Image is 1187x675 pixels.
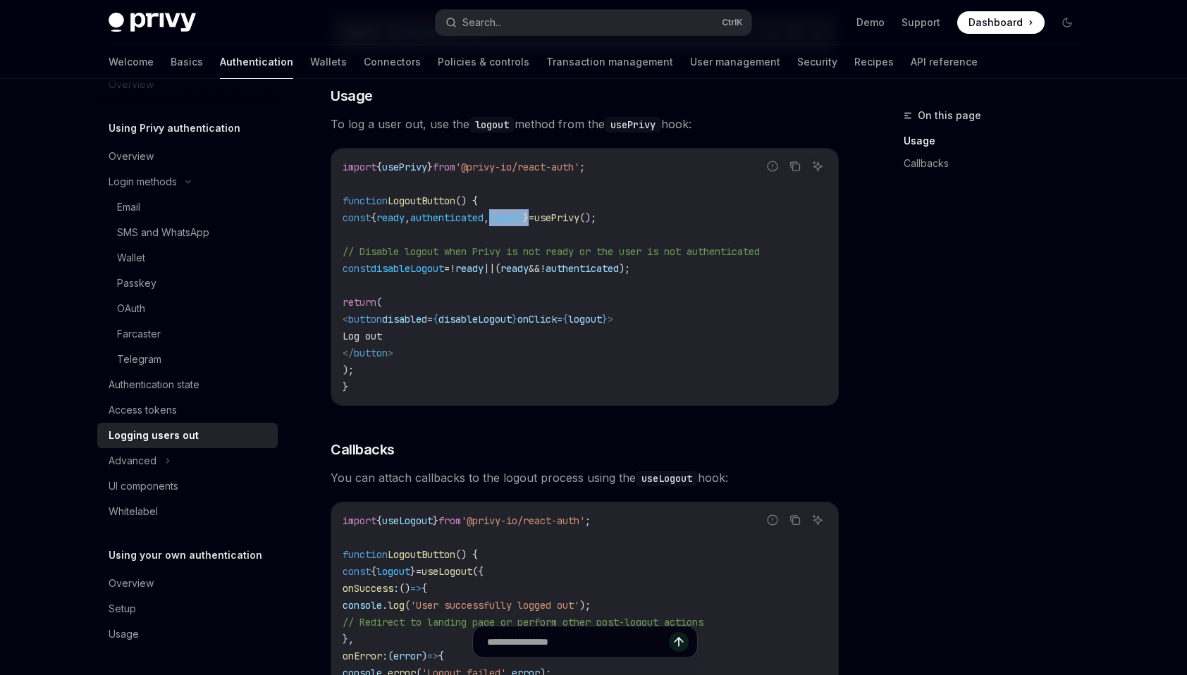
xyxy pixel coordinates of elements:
img: dark logo [109,13,196,32]
span: You can attach callbacks to the logout process using the hook: [331,468,839,488]
a: Overview [97,144,278,169]
div: UI components [109,478,178,495]
a: Setup [97,596,278,621]
a: Security [797,45,837,79]
span: On this page [918,107,981,124]
span: '@privy-io/react-auth' [455,161,579,173]
span: ); [579,599,591,612]
a: Transaction management [546,45,673,79]
span: authenticated [546,262,619,275]
a: Overview [97,571,278,596]
div: Login methods [109,173,177,190]
span: // Disable logout when Privy is not ready or the user is not authenticated [343,245,760,258]
span: ! [540,262,546,275]
span: disabled [382,313,427,326]
span: = [557,313,562,326]
button: Report incorrect code [763,157,782,175]
div: Whitelabel [109,503,158,520]
span: { [371,211,376,224]
span: log [388,599,405,612]
span: from [433,161,455,173]
a: Farcaster [97,321,278,347]
code: usePrivy [605,117,661,132]
a: Basics [171,45,203,79]
span: < [343,313,348,326]
div: Access tokens [109,402,177,419]
a: Wallet [97,245,278,271]
div: Email [117,199,140,216]
span: const [343,565,371,578]
div: Authentication state [109,376,199,393]
span: = [427,313,433,326]
span: > [388,347,393,359]
a: Whitelabel [97,499,278,524]
span: || [484,262,495,275]
span: ready [376,211,405,224]
span: authenticated [410,211,484,224]
span: ( [376,296,382,309]
button: Toggle dark mode [1056,11,1078,34]
span: To log a user out, use the method from the hook: [331,114,839,134]
span: LogoutButton [388,194,455,207]
a: Policies & controls [438,45,529,79]
span: } [410,565,416,578]
code: logout [469,117,515,132]
h5: Using Privy authentication [109,120,240,137]
span: ); [619,262,630,275]
a: Dashboard [957,11,1045,34]
a: Logging users out [97,423,278,448]
button: Copy the contents from the code block [786,157,804,175]
span: ; [579,161,585,173]
button: Search...CtrlK [436,10,751,35]
span: logout [568,313,602,326]
div: Logging users out [109,427,199,444]
span: from [438,514,461,527]
span: logout [489,211,523,224]
span: () { [455,548,478,561]
span: } [512,313,517,326]
span: ({ [472,565,484,578]
span: usePrivy [382,161,427,173]
span: } [433,514,438,527]
span: button [348,313,382,326]
span: } [523,211,529,224]
span: } [602,313,608,326]
span: (); [579,211,596,224]
div: Wallet [117,249,145,266]
a: Authentication state [97,372,278,397]
a: User management [690,45,780,79]
span: usePrivy [534,211,579,224]
a: SMS and WhatsApp [97,220,278,245]
span: Usage [331,86,373,106]
span: ready [500,262,529,275]
span: = [416,565,422,578]
span: // Redirect to landing page or perform other post-logout actions [343,616,703,628]
a: Support [902,16,940,30]
span: { [422,582,427,595]
span: console [343,599,382,612]
div: Overview [109,575,154,592]
span: function [343,548,388,561]
div: Search... [462,14,502,31]
span: 'User successfully logged out' [410,599,579,612]
span: LogoutButton [388,548,455,561]
a: Recipes [854,45,894,79]
a: Passkey [97,271,278,296]
span: onClick [517,313,557,326]
span: import [343,161,376,173]
div: Usage [109,626,139,643]
button: Copy the contents from the code block [786,511,804,529]
span: { [376,514,382,527]
span: ); [343,364,354,376]
code: useLogout [636,471,698,486]
div: Overview [109,148,154,165]
div: Farcaster [117,326,161,342]
span: { [371,565,376,578]
span: ; [585,514,591,527]
span: { [376,161,382,173]
span: => [410,582,422,595]
div: Advanced [109,452,156,469]
span: Dashboard [968,16,1023,30]
a: Authentication [220,45,293,79]
a: Welcome [109,45,154,79]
